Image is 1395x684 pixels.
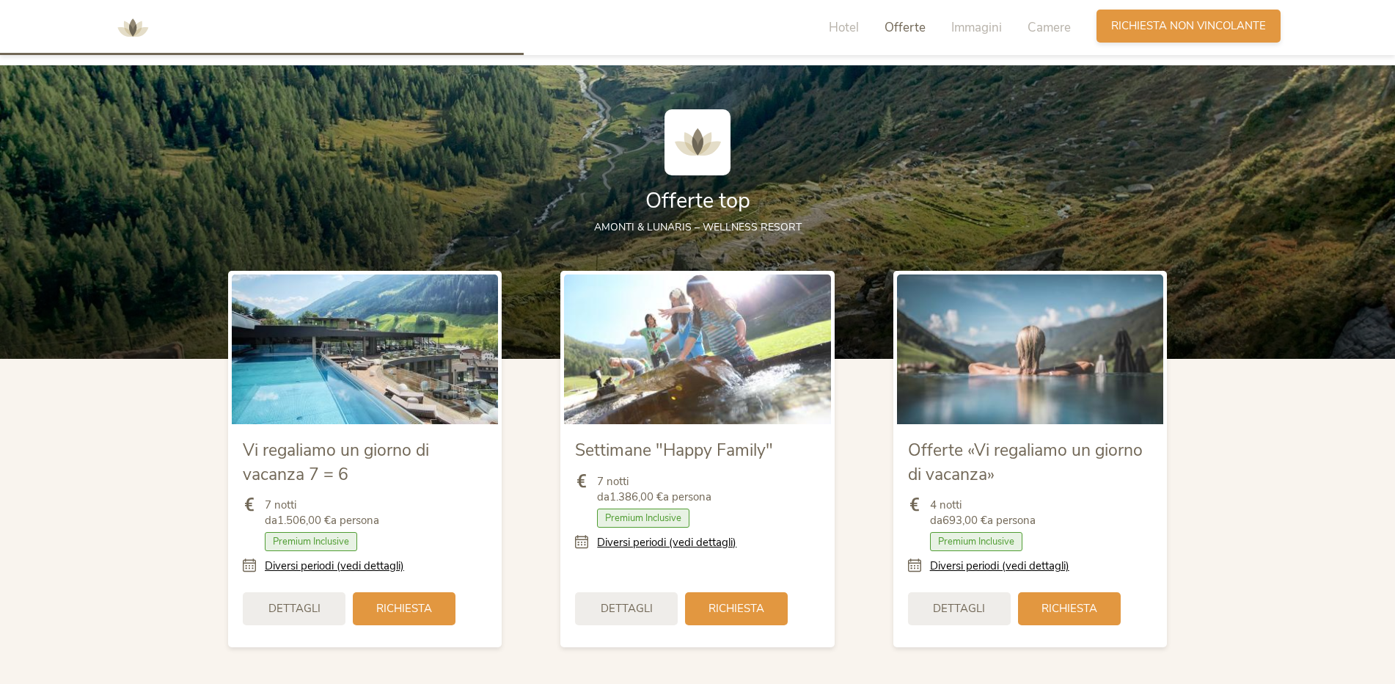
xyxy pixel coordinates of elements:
[601,601,653,616] span: Dettagli
[930,498,1036,528] span: 4 notti da a persona
[951,19,1002,36] span: Immagini
[277,513,331,528] b: 1.506,00 €
[243,439,429,485] span: Vi regaliamo un giorno di vacanza 7 = 6
[265,532,357,551] span: Premium Inclusive
[268,601,321,616] span: Dettagli
[575,439,773,462] span: Settimane "Happy Family"
[933,601,985,616] span: Dettagli
[908,439,1143,485] span: Offerte «Vi regaliamo un giorno di vacanza»
[645,186,750,215] span: Offerte top
[111,22,155,32] a: AMONTI & LUNARIS Wellnessresort
[597,535,736,550] a: Diversi periodi (vedi dettagli)
[597,474,711,505] span: 7 notti da a persona
[930,532,1022,551] span: Premium Inclusive
[597,509,689,528] span: Premium Inclusive
[564,274,830,424] img: Settimane "Happy Family"
[885,19,926,36] span: Offerte
[265,559,404,574] a: Diversi periodi (vedi dettagli)
[1028,19,1071,36] span: Camere
[709,601,764,616] span: Richiesta
[376,601,432,616] span: Richiesta
[1041,601,1097,616] span: Richiesta
[232,274,498,424] img: Vi regaliamo un giorno di vacanza 7 = 6
[664,109,731,175] img: AMONTI & LUNARIS Wellnessresort
[609,490,663,504] b: 1.386,00 €
[594,220,802,234] span: AMONTI & LUNARIS – wellness resort
[930,559,1069,574] a: Diversi periodi (vedi dettagli)
[942,513,987,528] b: 693,00 €
[1111,18,1266,34] span: Richiesta non vincolante
[111,6,155,50] img: AMONTI & LUNARIS Wellnessresort
[265,498,379,528] span: 7 notti da a persona
[897,274,1163,424] img: Offerte «Vi regaliamo un giorno di vacanza»
[829,19,859,36] span: Hotel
